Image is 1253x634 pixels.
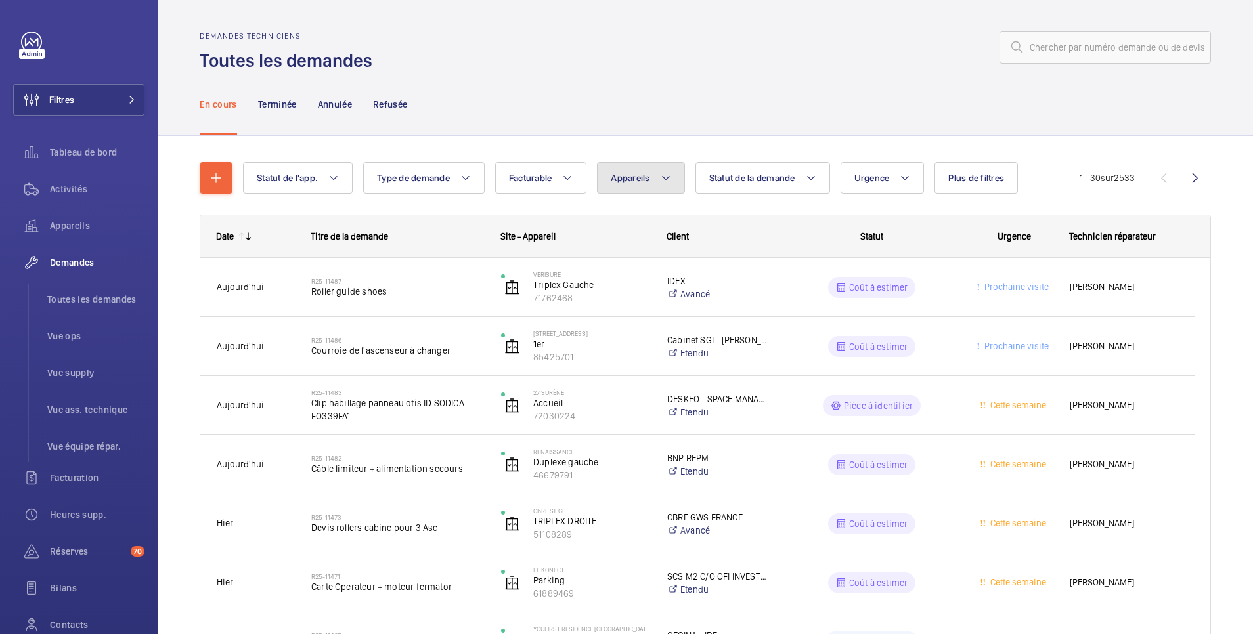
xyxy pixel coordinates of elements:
[841,162,925,194] button: Urgence
[533,410,650,423] p: 72030224
[217,518,233,528] span: Hier
[849,340,908,353] p: Coût à estimer
[982,282,1049,292] span: Prochaine visite
[533,389,650,396] p: 27 Surène
[533,574,650,587] p: Parking
[504,398,520,413] img: elevator.svg
[504,339,520,354] img: elevator.svg
[131,546,144,557] span: 70
[844,399,913,412] p: Pièce à identifier
[1070,516,1179,531] span: [PERSON_NAME]
[667,406,768,419] a: Étendu
[988,577,1046,587] span: Cette semaine
[311,336,484,344] h2: R25-11486
[988,400,1046,410] span: Cette semaine
[200,49,380,73] h1: Toutes les demandes
[217,282,264,292] span: Aujourd'hui
[49,93,74,106] span: Filtres
[217,341,264,351] span: Aujourd'hui
[243,162,353,194] button: Statut de l'app.
[533,507,650,515] p: CBRE SIEGE
[533,350,650,364] p: 85425701
[533,455,650,469] p: Duplexe gauche
[667,524,768,537] a: Avancé
[50,545,125,558] span: Réserves
[311,454,484,462] h2: R25-11482
[311,572,484,580] h2: R25-11471
[1070,280,1179,295] span: [PERSON_NAME]
[47,329,144,343] span: Vue ops
[50,618,144,631] span: Contacts
[988,459,1046,469] span: Cette semaine
[667,274,768,287] p: IDEX
[509,173,552,183] span: Facturable
[667,583,768,596] a: Étendu
[217,577,233,587] span: Hier
[849,517,908,530] p: Coût à estimer
[533,587,650,600] p: 61889469
[1080,173,1135,182] span: 1 - 30 2533
[1000,31,1211,64] input: Chercher par numéro demande ou de devis
[50,219,144,232] span: Appareils
[1070,339,1179,354] span: [PERSON_NAME]
[667,231,689,242] span: Client
[533,278,650,291] p: Triplex Gauche
[695,162,830,194] button: Statut de la demande
[597,162,684,194] button: Appareils
[1070,457,1179,472] span: [PERSON_NAME]
[533,469,650,482] p: 46679791
[998,231,1031,242] span: Urgence
[257,173,318,183] span: Statut de l'app.
[667,465,768,478] a: Étendu
[504,516,520,532] img: elevator.svg
[504,280,520,295] img: elevator.svg
[50,146,144,159] span: Tableau de bord
[709,173,795,183] span: Statut de la demande
[533,337,650,350] p: 1er
[311,462,484,475] span: Câble limiteur + alimentation secours
[1101,173,1114,183] span: sur
[217,459,264,469] span: Aujourd'hui
[13,84,144,116] button: Filtres
[849,576,908,589] p: Coût à estimer
[311,344,484,357] span: Courroie de l'ascenseur à changer
[667,347,768,360] a: Étendu
[500,231,556,242] span: Site - Appareil
[495,162,587,194] button: Facturable
[988,518,1046,528] span: Cette semaine
[849,458,908,471] p: Coût à estimer
[363,162,485,194] button: Type de demande
[504,457,520,473] img: elevator.svg
[611,173,649,183] span: Appareils
[854,173,890,183] span: Urgence
[667,452,768,465] p: BNP REPM
[533,528,650,541] p: 51108289
[318,98,352,111] p: Annulée
[200,32,380,41] h2: Demandes techniciens
[50,471,144,484] span: Facturation
[948,173,1004,183] span: Plus de filtres
[311,513,484,521] h2: R25-11473
[50,256,144,269] span: Demandes
[217,400,264,410] span: Aujourd'hui
[47,293,144,306] span: Toutes les demandes
[533,291,650,305] p: 71762468
[50,508,144,521] span: Heures supp.
[667,287,768,301] a: Avancé
[311,521,484,534] span: Devis rollers cabine pour 3 Asc
[934,162,1018,194] button: Plus de filtres
[311,389,484,396] h2: R25-11483
[667,511,768,524] p: CBRE GWS FRANCE
[667,570,768,583] p: SCS M2 C/O OFI INVEST RE SAS
[1069,231,1156,242] span: Technicien réparateur
[311,396,484,423] span: Clip habillage panneau otis ID SODICA FO339FA1
[533,448,650,455] p: RENAISSANCE
[533,625,650,633] p: YouFirst Residence [GEOGRAPHIC_DATA]
[373,98,407,111] p: Refusée
[982,341,1049,351] span: Prochaine visite
[311,285,484,298] span: Roller guide shoes
[849,281,908,294] p: Coût à estimer
[311,231,388,242] span: Titre de la demande
[50,182,144,196] span: Activités
[504,575,520,591] img: elevator.svg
